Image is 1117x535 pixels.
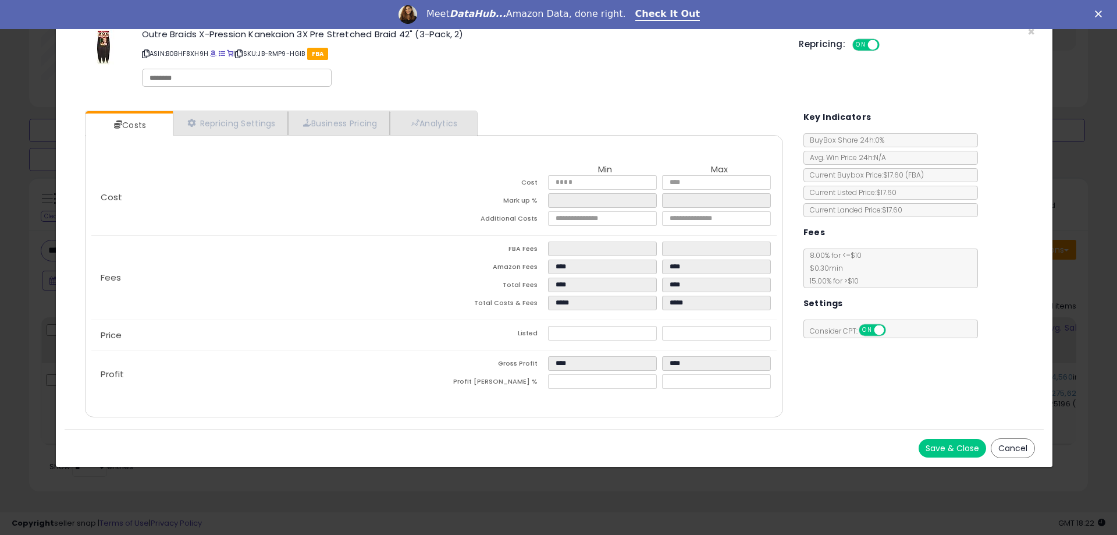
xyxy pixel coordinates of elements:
span: Current Landed Price: $17.60 [804,205,902,215]
p: ASIN: B0BHF8XH9H | SKU: JB-RMP9-HGIB [142,44,781,63]
td: Cost [434,175,548,193]
h5: Settings [803,296,843,311]
h3: Outre Braids X-Pression Kanekaion 3X Pre Stretched Braid 42" (3-Pack, 2) [142,30,781,38]
td: Listed [434,326,548,344]
span: Avg. Win Price 24h: N/A [804,153,886,162]
span: $17.60 [883,170,924,180]
span: Current Buybox Price: [804,170,924,180]
td: Amazon Fees [434,260,548,278]
h5: Fees [803,225,826,240]
p: Price [91,331,434,340]
span: 8.00 % for <= $10 [804,250,862,286]
td: Total Fees [434,278,548,296]
th: Max [662,165,776,175]
a: Business Pricing [288,111,390,135]
h5: Key Indicators [803,110,871,125]
span: × [1027,23,1035,40]
span: 15.00 % for > $10 [804,276,859,286]
div: Close [1095,10,1107,17]
button: Save & Close [919,439,986,458]
img: Profile image for Georgie [399,5,417,24]
h5: Repricing: [799,40,845,49]
p: Cost [91,193,434,202]
span: ON [853,40,868,50]
a: All offer listings [219,49,225,58]
a: BuyBox page [210,49,216,58]
span: Consider CPT: [804,326,901,336]
td: Gross Profit [434,356,548,374]
td: Additional Costs [434,211,548,229]
div: Meet Amazon Data, done right. [426,8,626,20]
span: ON [860,325,874,335]
a: Analytics [390,111,476,135]
td: FBA Fees [434,242,548,260]
span: FBA [307,48,329,60]
i: DataHub... [450,8,506,19]
p: Profit [91,370,434,379]
a: Repricing Settings [173,111,288,135]
th: Min [548,165,662,175]
a: Check It Out [635,8,700,21]
span: BuyBox Share 24h: 0% [804,135,884,145]
button: Cancel [991,438,1035,458]
td: Profit [PERSON_NAME] % [434,374,548,392]
span: Current Listed Price: $17.60 [804,187,897,197]
span: OFF [884,325,902,335]
span: ( FBA ) [905,170,924,180]
span: OFF [878,40,897,50]
a: Your listing only [227,49,233,58]
td: Mark up % [434,193,548,211]
p: Fees [91,273,434,282]
span: $0.30 min [804,263,843,273]
a: Costs [86,114,172,137]
td: Total Costs & Fees [434,296,548,314]
img: 41DlL6pcC0L._SL60_.jpg [86,30,121,65]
